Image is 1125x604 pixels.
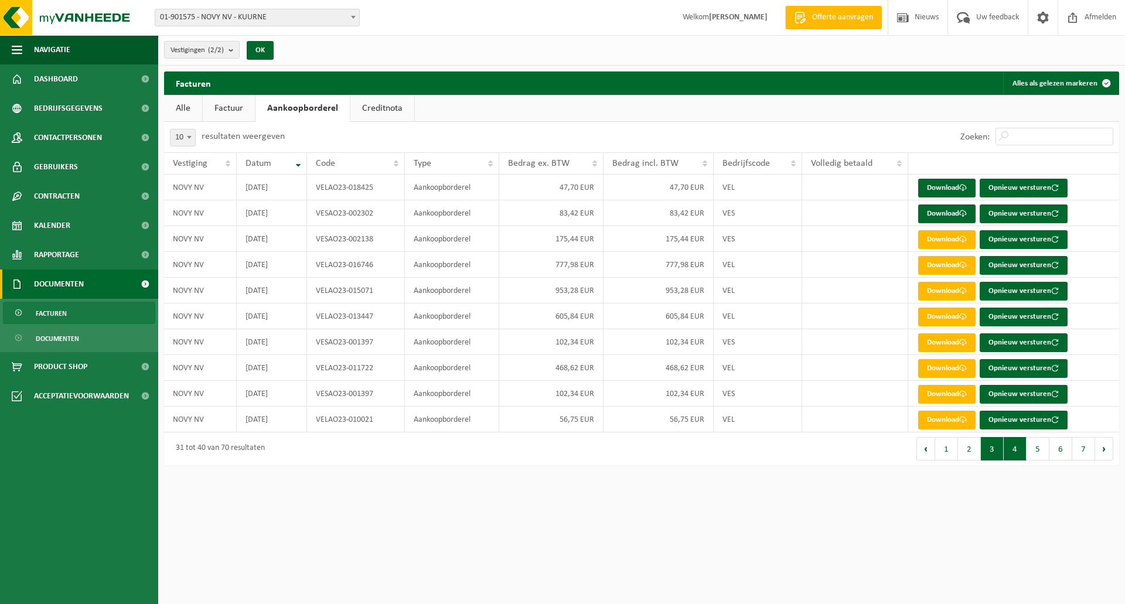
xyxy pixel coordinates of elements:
[709,13,768,22] strong: [PERSON_NAME]
[237,407,307,432] td: [DATE]
[918,204,976,223] a: Download
[307,226,405,252] td: VESAO23-002138
[34,240,79,269] span: Rapportage
[405,329,500,355] td: Aankoopborderel
[1072,437,1095,460] button: 7
[980,359,1068,378] button: Opnieuw versturen
[307,355,405,381] td: VELAO23-011722
[307,329,405,355] td: VESAO23-001397
[714,252,802,278] td: VEL
[164,303,237,329] td: NOVY NV
[307,200,405,226] td: VESAO23-002302
[171,129,195,146] span: 10
[34,35,70,64] span: Navigatie
[714,175,802,200] td: VEL
[604,200,714,226] td: 83,42 EUR
[714,226,802,252] td: VES
[499,407,604,432] td: 56,75 EUR
[246,159,271,168] span: Datum
[164,329,237,355] td: NOVY NV
[405,303,500,329] td: Aankoopborderel
[811,159,872,168] span: Volledig betaald
[935,437,958,460] button: 1
[499,329,604,355] td: 102,34 EUR
[307,175,405,200] td: VELAO23-018425
[714,407,802,432] td: VEL
[980,333,1068,352] button: Opnieuw versturen
[34,123,102,152] span: Contactpersonen
[714,303,802,329] td: VEL
[499,252,604,278] td: 777,98 EUR
[918,230,976,249] a: Download
[405,407,500,432] td: Aankoopborderel
[1049,437,1072,460] button: 6
[499,381,604,407] td: 102,34 EUR
[604,175,714,200] td: 47,70 EUR
[604,278,714,303] td: 953,28 EUR
[405,175,500,200] td: Aankoopborderel
[405,355,500,381] td: Aankoopborderel
[307,252,405,278] td: VELAO23-016746
[1027,437,1049,460] button: 5
[164,407,237,432] td: NOVY NV
[164,71,223,94] h2: Facturen
[237,200,307,226] td: [DATE]
[202,132,285,141] label: resultaten weergeven
[34,64,78,94] span: Dashboard
[237,175,307,200] td: [DATE]
[3,327,155,349] a: Documenten
[508,159,570,168] span: Bedrag ex. BTW
[405,252,500,278] td: Aankoopborderel
[34,152,78,182] span: Gebruikers
[34,182,80,211] span: Contracten
[604,226,714,252] td: 175,44 EUR
[237,303,307,329] td: [DATE]
[307,303,405,329] td: VELAO23-013447
[164,226,237,252] td: NOVY NV
[170,129,196,146] span: 10
[916,437,935,460] button: Previous
[785,6,882,29] a: Offerte aanvragen
[980,204,1068,223] button: Opnieuw versturen
[34,381,129,411] span: Acceptatievoorwaarden
[170,438,265,459] div: 31 tot 40 van 70 resultaten
[414,159,431,168] span: Type
[34,352,87,381] span: Product Shop
[36,327,79,350] span: Documenten
[918,359,976,378] a: Download
[1003,71,1118,95] button: Alles als gelezen markeren
[980,308,1068,326] button: Opnieuw versturen
[307,381,405,407] td: VESAO23-001397
[173,159,207,168] span: Vestiging
[307,278,405,303] td: VELAO23-015071
[714,200,802,226] td: VES
[980,411,1068,429] button: Opnieuw versturen
[981,437,1004,460] button: 3
[405,200,500,226] td: Aankoopborderel
[237,278,307,303] td: [DATE]
[714,381,802,407] td: VES
[980,179,1068,197] button: Opnieuw versturen
[164,355,237,381] td: NOVY NV
[164,381,237,407] td: NOVY NV
[958,437,981,460] button: 2
[316,159,335,168] span: Code
[34,211,70,240] span: Kalender
[499,278,604,303] td: 953,28 EUR
[255,95,350,122] a: Aankoopborderel
[155,9,359,26] span: 01-901575 - NOVY NV - KUURNE
[3,302,155,324] a: Facturen
[237,355,307,381] td: [DATE]
[164,41,240,59] button: Vestigingen(2/2)
[34,269,84,299] span: Documenten
[307,407,405,432] td: VELAO23-010021
[208,46,224,54] count: (2/2)
[499,200,604,226] td: 83,42 EUR
[918,282,976,301] a: Download
[237,252,307,278] td: [DATE]
[164,278,237,303] td: NOVY NV
[247,41,274,60] button: OK
[980,256,1068,275] button: Opnieuw versturen
[237,226,307,252] td: [DATE]
[1095,437,1113,460] button: Next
